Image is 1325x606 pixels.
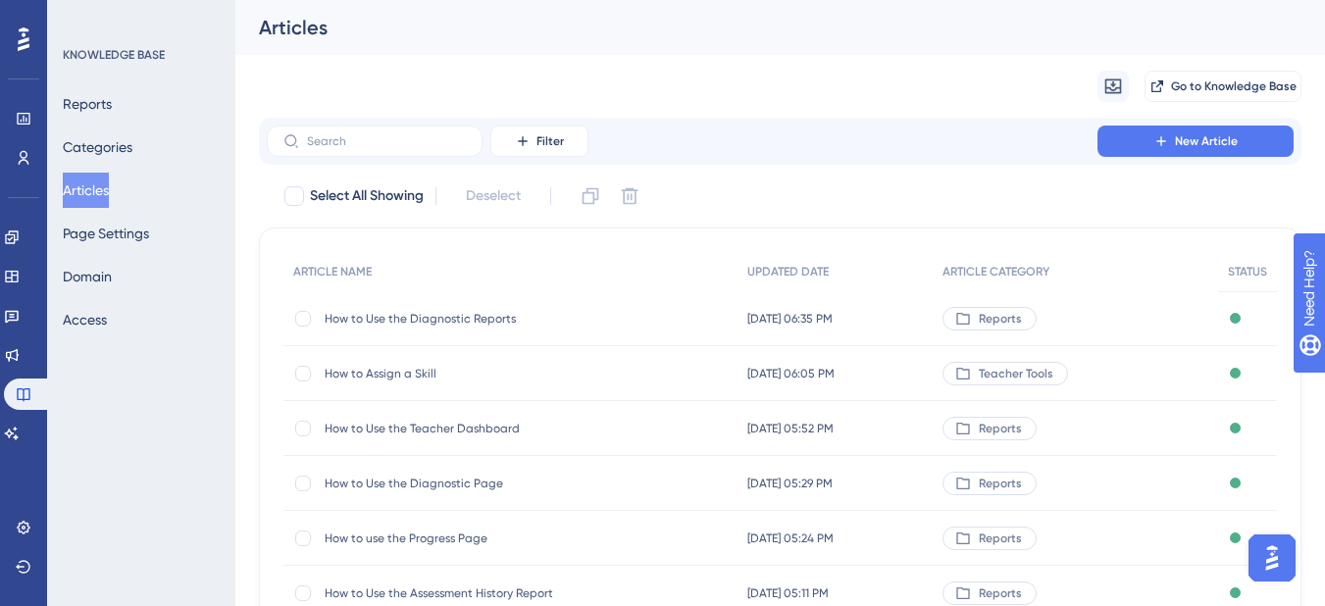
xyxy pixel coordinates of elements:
[747,530,834,546] span: [DATE] 05:24 PM
[63,302,107,337] button: Access
[979,311,1022,327] span: Reports
[979,530,1022,546] span: Reports
[1243,529,1301,587] iframe: UserGuiding AI Assistant Launcher
[310,184,424,208] span: Select All Showing
[466,184,521,208] span: Deselect
[448,178,538,214] button: Deselect
[1175,133,1238,149] span: New Article
[325,311,638,327] span: How to Use the Diagnostic Reports
[979,476,1022,491] span: Reports
[1097,126,1294,157] button: New Article
[979,585,1022,601] span: Reports
[46,5,123,28] span: Need Help?
[979,366,1053,381] span: Teacher Tools
[63,216,149,251] button: Page Settings
[325,585,638,601] span: How to Use the Assessment History Report
[63,47,165,63] div: KNOWLEDGE BASE
[325,530,638,546] span: How to use the Progress Page
[63,259,112,294] button: Domain
[259,14,1252,41] div: Articles
[325,421,638,436] span: How to Use the Teacher Dashboard
[747,476,833,491] span: [DATE] 05:29 PM
[747,264,829,279] span: UPDATED DATE
[747,366,835,381] span: [DATE] 06:05 PM
[747,421,834,436] span: [DATE] 05:52 PM
[63,129,132,165] button: Categories
[1171,78,1297,94] span: Go to Knowledge Base
[63,86,112,122] button: Reports
[63,173,109,208] button: Articles
[747,311,833,327] span: [DATE] 06:35 PM
[1145,71,1301,102] button: Go to Knowledge Base
[943,264,1049,279] span: ARTICLE CATEGORY
[1228,264,1267,279] span: STATUS
[325,366,638,381] span: How to Assign a Skill
[293,264,372,279] span: ARTICLE NAME
[979,421,1022,436] span: Reports
[747,585,829,601] span: [DATE] 05:11 PM
[490,126,588,157] button: Filter
[536,133,564,149] span: Filter
[307,134,466,148] input: Search
[325,476,638,491] span: How to Use the Diagnostic Page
